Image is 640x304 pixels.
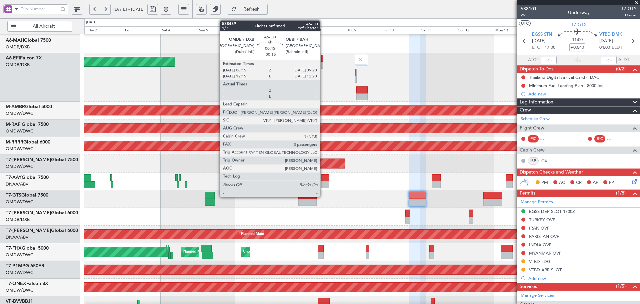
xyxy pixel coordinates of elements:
div: Add new [528,276,637,281]
div: - - [607,136,622,142]
span: T7-GTS [571,21,587,28]
span: T7-[PERSON_NAME] [6,228,51,233]
a: Schedule Crew [521,116,550,122]
span: Services [520,283,537,291]
span: A6-EFI [6,56,20,60]
span: EGSS STN [532,31,552,38]
span: [DATE] - [DATE] [113,6,145,12]
span: Flight Crew [520,124,544,132]
span: (1/5) [616,283,626,290]
span: A6-MAH [6,38,24,43]
a: Manage Services [521,292,554,299]
div: Planned Maint Dubai (Al Maktoum Intl) [241,229,307,239]
div: [DATE] [86,20,97,25]
div: Mon 13 [494,26,531,34]
a: OMDW/DWC [6,287,33,293]
a: T7-[PERSON_NAME]Global 6000 [6,211,78,215]
div: PAKISTAN OVF [529,234,559,239]
span: 11:00 [572,37,583,43]
div: VTBD LDG [529,259,550,264]
a: T7-AAYGlobal 7500 [6,175,49,180]
span: PM [541,180,548,186]
div: Planned Maint Dubai (Al Maktoum Intl) [243,141,308,151]
span: Owner [621,12,637,18]
span: AC [559,180,565,186]
span: VTBD DMK [599,31,622,38]
div: PIC [528,135,539,142]
span: Crew [520,106,531,114]
span: 538101 [521,5,537,12]
button: Refresh [228,4,268,15]
button: UTC [519,20,531,26]
div: MYANMAR OVF [529,250,561,256]
span: All Aircraft [18,24,70,29]
a: IGA [540,158,555,164]
a: T7-P1MPG-650ER [6,264,44,268]
div: Thu 2 [87,26,124,34]
span: M-RRRR [6,140,23,144]
div: INDIA OVF [529,242,551,248]
a: OMDW/DWC [6,199,33,205]
button: All Aircraft [7,21,72,32]
span: M-AMBR [6,104,25,109]
a: M-AMBRGlobal 5000 [6,104,52,109]
div: Minimum Fuel Landing Plan - 8000 lbs [529,83,603,88]
img: gray-close.svg [357,56,363,62]
span: 2/6 [521,12,537,18]
div: Tue 7 [272,26,309,34]
div: SIC [594,135,605,142]
div: Planned Maint [GEOGRAPHIC_DATA] (Seletar) [183,247,261,257]
div: Thu 9 [346,26,383,34]
a: T7-[PERSON_NAME]Global 6000 [6,228,78,233]
span: Permits [520,190,535,197]
div: Sun 12 [457,26,494,34]
a: T7-GTSGlobal 7500 [6,193,48,198]
span: T7-AAY [6,175,22,180]
div: Wed 8 [309,26,346,34]
a: Manage Permits [521,199,553,206]
span: ATOT [528,57,539,63]
a: T7-[PERSON_NAME]Global 7500 [6,158,78,162]
span: T7-FHX [6,246,22,251]
span: T7-GTS [6,193,21,198]
div: Fri 10 [383,26,420,34]
a: VP-BVVBBJ1 [6,299,33,304]
a: M-RAFIGlobal 7500 [6,122,49,127]
div: Mon 6 [235,26,272,34]
span: CR [576,180,582,186]
div: Sun 5 [198,26,235,34]
a: OMDB/DXB [6,44,30,50]
span: Dispatch To-Dos [520,65,553,73]
div: IRAN OVF [529,225,549,231]
a: OMDB/DXB [6,217,30,223]
a: M-RRRRGlobal 6000 [6,140,50,144]
a: OMDW/DWC [6,110,33,116]
span: 04:00 [599,44,610,51]
div: VTBD ARR SLOT [529,267,562,273]
div: Add new [528,91,637,97]
div: Unplanned Maint [GEOGRAPHIC_DATA] (Al Maktoum Intl) [243,247,342,257]
span: ELDT [612,44,622,51]
a: OMDB/DXB [6,62,30,68]
span: [DATE] [599,38,613,44]
div: - - [540,136,555,142]
a: DNAA/ABV [6,234,28,240]
span: 17:00 [545,44,555,51]
div: Sat 11 [420,26,457,34]
span: T7-[PERSON_NAME] [6,211,51,215]
a: A6-MAHGlobal 7500 [6,38,51,43]
a: OMDW/DWC [6,270,33,276]
div: Thailand Digital Arrival Card (TDAC) [529,74,601,80]
input: --:-- [541,56,557,64]
span: ALDT [618,57,629,63]
span: Cabin Crew [520,146,545,154]
span: VP-BVV [6,299,22,304]
a: T7-FHXGlobal 5000 [6,246,49,251]
span: M-RAFI [6,122,22,127]
div: TURKEY OVF [529,217,555,223]
a: OMDW/DWC [6,146,33,152]
a: T7-ONEXFalcon 8X [6,281,48,286]
div: EGSS DEP SLOT 1700Z [529,209,575,214]
div: Planned Maint Dubai (Al Maktoum Intl) [280,123,345,133]
span: T7-P1MP [6,264,25,268]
